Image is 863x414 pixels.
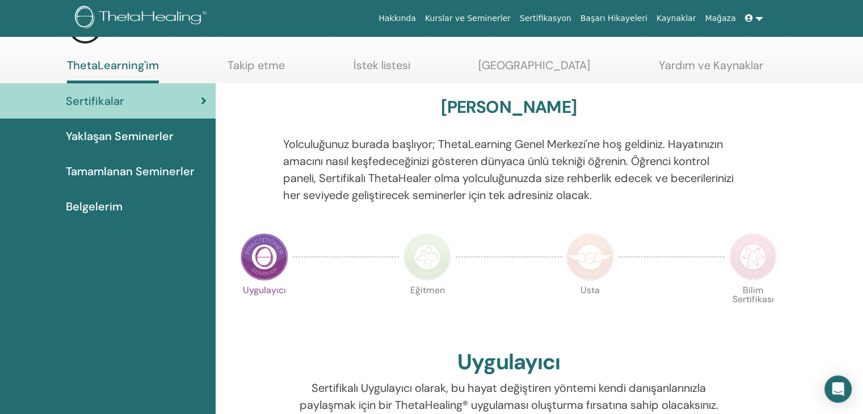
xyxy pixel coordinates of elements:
[420,8,515,29] a: Kurslar ve Seminerler
[652,8,701,29] a: Kaynaklar
[300,381,718,412] font: Sertifikalı Uygulayıcı olarak, bu hayat değiştiren yöntemi kendi danışanlarınızla paylaşmak için ...
[228,58,285,81] a: Takip etme
[441,96,576,118] font: [PERSON_NAME]
[66,199,123,214] font: Belgelerim
[580,14,647,23] font: Başarı Hikayeleri
[241,233,288,281] img: Uygulayıcı
[457,348,560,376] font: Uygulayıcı
[659,58,763,73] font: Yardım ve Kaynaklar
[66,129,174,143] font: Yaklaşan Seminerler
[67,58,159,83] a: ThetaLearning'im
[374,8,420,29] a: Hakkında
[67,58,159,73] font: ThetaLearning'im
[378,14,416,23] font: Hakkında
[66,164,195,179] font: Tamamlanan Seminerler
[656,14,696,23] font: Kaynaklar
[659,58,763,81] a: Yardım ve Kaynaklar
[576,8,652,29] a: Başarı Hikayeleri
[729,233,777,281] img: Bilim Sertifikası
[353,58,410,73] font: İstek listesi
[403,233,451,281] img: Eğitmen
[353,58,410,81] a: İstek listesi
[733,284,774,305] font: Bilim Sertifikası
[580,284,600,296] font: Usta
[66,94,124,108] font: Sertifikalar
[75,6,211,31] img: logo.png
[410,284,445,296] font: Eğitmen
[824,375,852,403] div: Open Intercom Messenger
[283,137,734,202] font: Yolculuğunuz burada başlıyor; ThetaLearning Genel Merkezi'ne hoş geldiniz. Hayatınızın amacını na...
[478,58,590,73] font: [GEOGRAPHIC_DATA]
[243,284,286,296] font: Uygulayıcı
[566,233,614,281] img: Usta
[228,58,285,73] font: Takip etme
[515,8,576,29] a: Sertifikasyon
[520,14,571,23] font: Sertifikasyon
[705,14,735,23] font: Mağaza
[478,58,590,81] a: [GEOGRAPHIC_DATA]
[425,14,511,23] font: Kurslar ve Seminerler
[700,8,740,29] a: Mağaza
